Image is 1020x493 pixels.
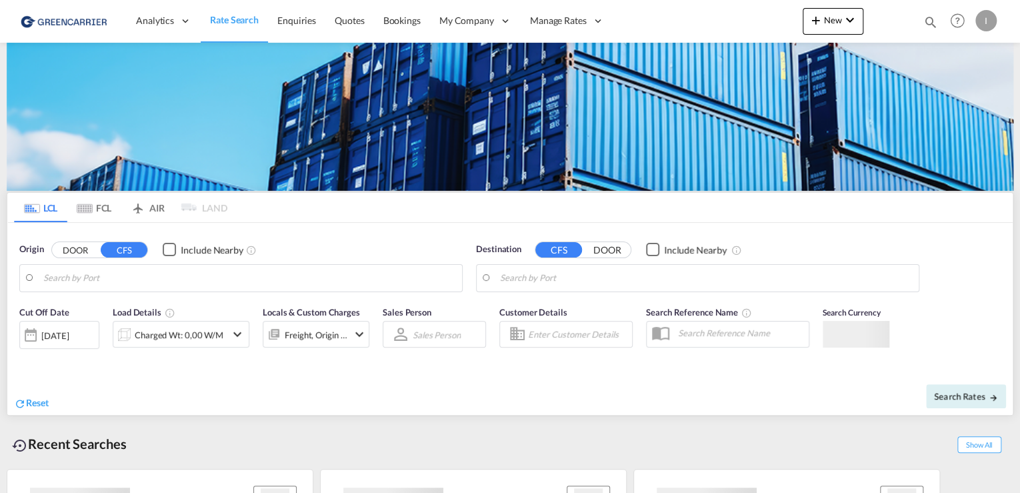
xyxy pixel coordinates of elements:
span: Search Currency [823,308,881,318]
span: Locals & Custom Charges [263,307,360,318]
span: Enquiries [277,15,316,26]
button: Search Ratesicon-arrow-right [926,384,1006,408]
md-icon: icon-chevron-down [229,326,245,342]
span: Destination [476,243,521,256]
div: icon-refreshReset [14,396,49,411]
span: Sales Person [383,307,431,318]
input: Search Reference Name [671,323,809,343]
div: [DATE] [41,330,69,342]
span: New [808,15,858,25]
input: Search by Port [500,268,912,288]
div: Freight Origin Destinationicon-chevron-down [263,321,369,348]
button: DOOR [52,242,99,258]
md-icon: Chargeable Weight [165,308,175,318]
md-icon: icon-airplane [130,200,146,210]
div: Include Nearby [664,243,727,257]
img: GreenCarrierFCL_LCL.png [7,43,1013,191]
div: Help [946,9,975,33]
md-select: Sales Person [411,325,462,344]
span: Rate Search [210,14,259,25]
md-icon: Unchecked: Ignores neighbouring ports when fetching rates.Checked : Includes neighbouring ports w... [731,245,741,256]
md-tab-item: LCL [14,193,67,222]
span: Show All [957,436,1001,453]
md-datepicker: Select [19,348,29,366]
md-icon: icon-chevron-down [842,12,858,28]
span: Bookings [383,15,421,26]
div: [DATE] [19,321,99,349]
md-checkbox: Checkbox No Ink [646,243,727,257]
span: Help [946,9,969,32]
md-icon: icon-backup-restore [12,438,28,454]
div: Charged Wt: 0,00 W/Micon-chevron-down [113,321,249,348]
md-tab-item: AIR [121,193,174,222]
div: I [975,10,997,31]
md-icon: icon-arrow-right [989,393,998,402]
md-icon: icon-plus 400-fg [808,12,824,28]
div: Include Nearby [181,243,243,257]
button: icon-plus 400-fgNewicon-chevron-down [803,8,863,35]
md-icon: Your search will be saved by the below given name [741,308,752,318]
input: Enter Customer Details [528,324,628,344]
span: Quotes [335,15,364,26]
input: Search by Port [43,268,455,288]
span: My Company [439,14,494,27]
div: Origin DOOR CFS Checkbox No InkUnchecked: Ignores neighbouring ports when fetching rates.Checked ... [7,223,1013,416]
md-icon: icon-magnify [923,15,938,29]
span: Load Details [113,307,175,318]
span: Search Reference Name [646,307,752,318]
span: Cut Off Date [19,307,69,318]
md-icon: icon-refresh [14,398,26,410]
md-checkbox: Checkbox No Ink [163,243,243,257]
span: Search Rates [934,391,998,402]
md-pagination-wrapper: Use the left and right arrow keys to navigate between tabs [14,193,227,222]
span: Analytics [136,14,174,27]
md-icon: Unchecked: Ignores neighbouring ports when fetching rates.Checked : Includes neighbouring ports w... [246,245,257,256]
span: Customer Details [499,307,567,318]
div: Freight Origin Destination [285,326,347,344]
span: Manage Rates [530,14,587,27]
img: 1378a7308afe11ef83610d9e779c6b34.png [20,6,110,36]
button: CFS [101,242,147,258]
md-icon: icon-chevron-down [351,326,367,342]
span: Origin [19,243,43,256]
md-tab-item: FCL [67,193,121,222]
div: Charged Wt: 0,00 W/M [135,326,223,344]
span: Reset [26,397,49,408]
button: DOOR [584,242,631,258]
button: CFS [535,242,582,258]
div: icon-magnify [923,15,938,35]
div: Recent Searches [7,429,132,459]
